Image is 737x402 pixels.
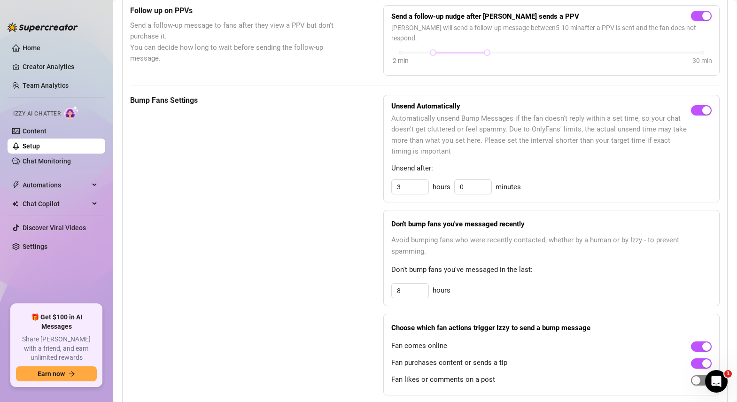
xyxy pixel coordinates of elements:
[16,366,97,381] button: Earn nowarrow-right
[12,201,18,207] img: Chat Copilot
[391,340,447,352] span: Fan comes online
[433,285,450,296] span: hours
[391,220,525,228] strong: Don't bump fans you've messaged recently
[16,313,97,331] span: 🎁 Get $100 in AI Messages
[705,370,728,393] iframe: Intercom live chat
[391,357,507,369] span: Fan purchases content or sends a tip
[64,106,79,119] img: AI Chatter
[391,102,460,110] strong: Unsend Automatically
[724,370,732,378] span: 1
[16,335,97,363] span: Share [PERSON_NAME] with a friend, and earn unlimited rewards
[393,55,409,66] div: 2 min
[391,23,712,43] span: [PERSON_NAME] will send a follow-up message between 5 - 10 min after a PPV is sent and the fan do...
[391,235,712,257] span: Avoid bumping fans who were recently contacted, whether by a human or by Izzy - to prevent spamming.
[23,59,98,74] a: Creator Analytics
[391,374,495,386] span: Fan likes or comments on a post
[23,224,86,232] a: Discover Viral Videos
[38,370,65,378] span: Earn now
[391,163,712,174] span: Unsend after:
[69,371,75,377] span: arrow-right
[23,196,89,211] span: Chat Copilot
[13,109,61,118] span: Izzy AI Chatter
[23,142,40,150] a: Setup
[391,264,712,276] span: Don't bump fans you've messaged in the last:
[8,23,78,32] img: logo-BBDzfeDw.svg
[391,113,691,157] span: Automatically unsend Bump Messages if the fan doesn't reply within a set time, so your chat doesn...
[23,178,89,193] span: Automations
[23,44,40,52] a: Home
[23,243,47,250] a: Settings
[130,5,336,16] h5: Follow up on PPVs
[130,95,336,106] h5: Bump Fans Settings
[12,181,20,189] span: thunderbolt
[433,182,450,193] span: hours
[23,82,69,89] a: Team Analytics
[391,12,579,21] strong: Send a follow-up nudge after [PERSON_NAME] sends a PPV
[23,127,47,135] a: Content
[391,324,590,332] strong: Choose which fan actions trigger Izzy to send a bump message
[130,20,336,64] span: Send a follow-up message to fans after they view a PPV but don't purchase it. You can decide how ...
[496,182,521,193] span: minutes
[23,157,71,165] a: Chat Monitoring
[692,55,712,66] div: 30 min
